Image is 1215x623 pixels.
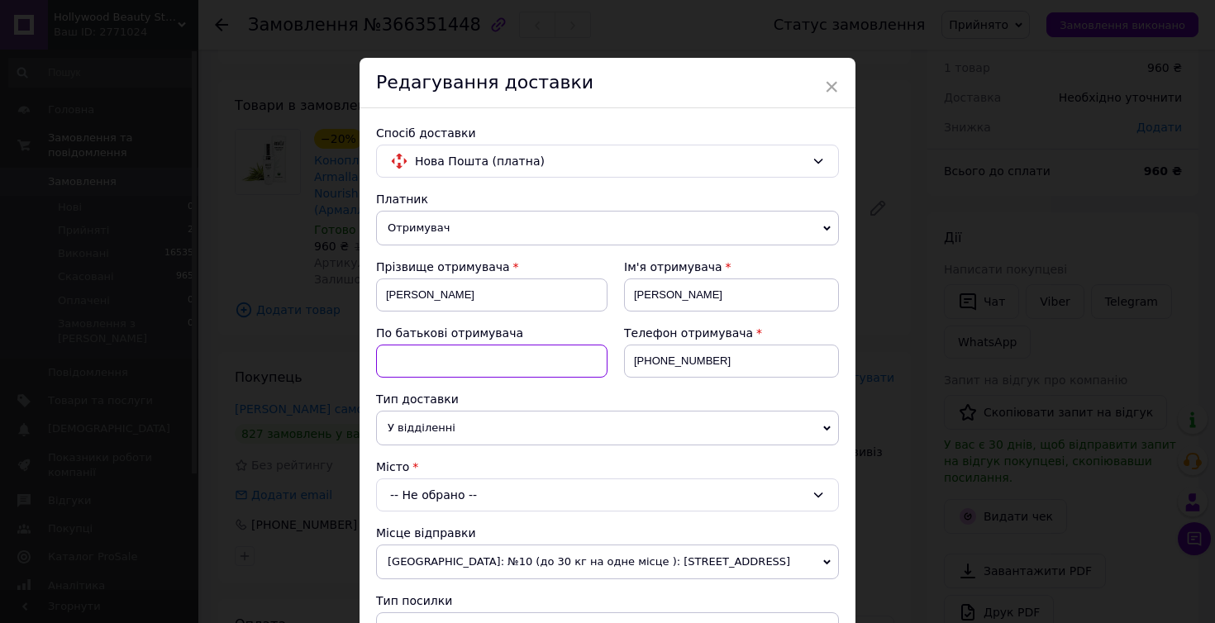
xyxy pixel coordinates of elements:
[376,125,839,141] div: Спосіб доставки
[376,211,839,245] span: Отримувач
[360,58,855,108] div: Редагування доставки
[376,260,510,273] span: Прізвище отримувача
[415,152,805,170] span: Нова Пошта (платна)
[376,526,476,540] span: Місце відправки
[624,260,722,273] span: Ім'я отримувача
[376,459,839,475] div: Місто
[624,345,839,378] input: +380
[376,478,839,511] div: -- Не обрано --
[376,545,839,579] span: [GEOGRAPHIC_DATA]: №10 (до 30 кг на одне місце ): [STREET_ADDRESS]
[376,193,428,206] span: Платник
[824,73,839,101] span: ×
[376,411,839,445] span: У відділенні
[376,326,523,340] span: По батькові отримувача
[376,594,452,607] span: Тип посилки
[624,326,753,340] span: Телефон отримувача
[376,392,459,406] span: Тип доставки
